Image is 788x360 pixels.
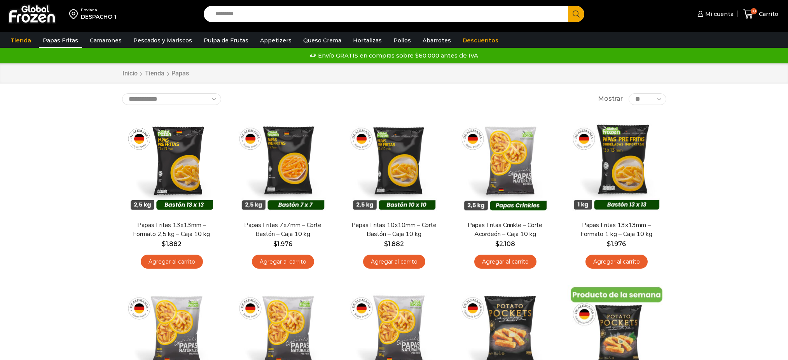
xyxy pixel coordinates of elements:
[141,255,203,269] a: Agregar al carrito: “Papas Fritas 13x13mm - Formato 2,5 kg - Caja 10 kg”
[122,93,221,105] select: Pedido de la tienda
[695,6,734,22] a: Mi cuenta
[81,7,116,13] div: Enviar a
[607,240,626,248] bdi: 1.976
[703,10,734,18] span: Mi cuenta
[607,240,611,248] span: $
[299,33,345,48] a: Queso Crema
[390,33,415,48] a: Pollos
[129,33,196,48] a: Pescados y Mariscos
[252,255,314,269] a: Agregar al carrito: “Papas Fritas 7x7mm - Corte Bastón - Caja 10 kg”
[349,221,439,239] a: Papas Fritas 10x10mm – Corte Bastón – Caja 10 kg
[7,33,35,48] a: Tienda
[460,221,550,239] a: Papas Fritas Crinkle – Corte Acordeón – Caja 10 kg
[598,94,623,103] span: Mostrar
[474,255,536,269] a: Agregar al carrito: “Papas Fritas Crinkle - Corte Acordeón - Caja 10 kg”
[571,221,661,239] a: Papas Fritas 13x13mm – Formato 1 kg – Caja 10 kg
[273,240,277,248] span: $
[741,5,780,23] a: 10 Carrito
[757,10,778,18] span: Carrito
[585,255,648,269] a: Agregar al carrito: “Papas Fritas 13x13mm - Formato 1 kg - Caja 10 kg”
[171,70,189,77] h1: Papas
[419,33,455,48] a: Abarrotes
[145,69,165,78] a: Tienda
[86,33,126,48] a: Camarones
[122,69,189,78] nav: Breadcrumb
[39,33,82,48] a: Papas Fritas
[751,8,757,14] span: 10
[384,240,388,248] span: $
[69,7,81,21] img: address-field-icon.svg
[200,33,252,48] a: Pulpa de Frutas
[273,240,292,248] bdi: 1.976
[495,240,515,248] bdi: 2.108
[495,240,499,248] span: $
[459,33,502,48] a: Descuentos
[162,240,182,248] bdi: 1.882
[127,221,216,239] a: Papas Fritas 13x13mm – Formato 2,5 kg – Caja 10 kg
[122,69,138,78] a: Inicio
[81,13,116,21] div: DESPACHO 1
[238,221,327,239] a: Papas Fritas 7x7mm – Corte Bastón – Caja 10 kg
[256,33,295,48] a: Appetizers
[162,240,166,248] span: $
[568,6,584,22] button: Search button
[384,240,404,248] bdi: 1.882
[363,255,425,269] a: Agregar al carrito: “Papas Fritas 10x10mm - Corte Bastón - Caja 10 kg”
[349,33,386,48] a: Hortalizas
